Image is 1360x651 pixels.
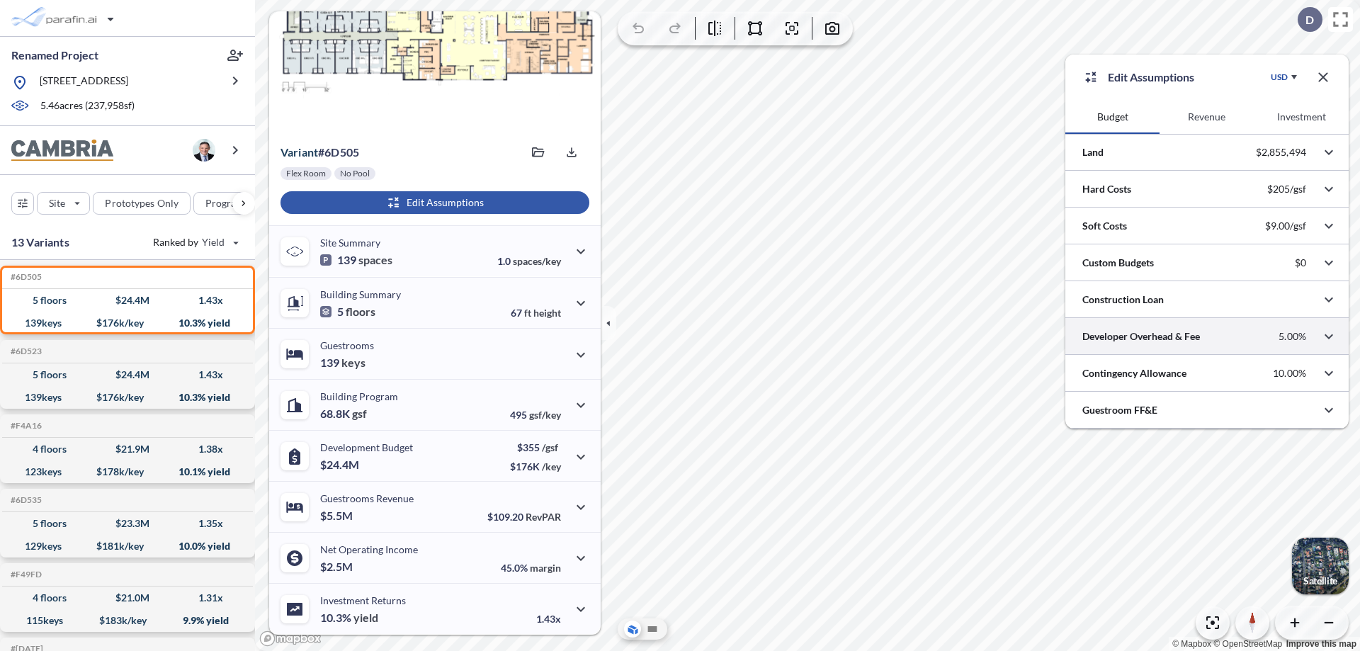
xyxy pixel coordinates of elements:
img: BrandImage [11,140,113,162]
p: $0 [1295,256,1306,269]
p: Site [49,196,65,210]
h5: Click to copy the code [8,495,42,505]
button: Budget [1065,100,1160,134]
button: Site Plan [644,621,661,638]
p: Prototypes Only [105,196,178,210]
span: floors [346,305,375,319]
p: # 6d505 [280,145,359,159]
p: Investment Returns [320,594,406,606]
p: 495 [510,409,561,421]
p: Land [1082,145,1104,159]
h5: Click to copy the code [8,346,42,356]
p: Program [205,196,245,210]
p: $205/gsf [1267,183,1306,196]
p: 1.0 [497,255,561,267]
span: margin [530,562,561,574]
p: Soft Costs [1082,219,1127,233]
p: Flex Room [286,168,326,179]
span: Variant [280,145,318,159]
a: Mapbox homepage [259,630,322,647]
p: Guestrooms Revenue [320,492,414,504]
a: Improve this map [1286,639,1356,649]
p: Guestrooms [320,339,374,351]
p: Edit Assumptions [1108,69,1194,86]
h5: Click to copy the code [8,272,42,282]
button: Prototypes Only [93,192,191,215]
p: No Pool [340,168,370,179]
button: Investment [1254,100,1349,134]
p: 10.3% [320,611,378,625]
p: 45.0% [501,562,561,574]
img: Switcher Image [1292,538,1349,594]
span: gsf [352,407,367,421]
a: Mapbox [1172,639,1211,649]
span: yield [353,611,378,625]
h5: Click to copy the code [8,421,42,431]
p: Renamed Project [11,47,98,63]
p: $2.5M [320,560,355,574]
span: RevPAR [526,511,561,523]
span: Yield [202,235,225,249]
p: 10.00% [1273,367,1306,380]
p: 1.43x [536,613,561,625]
div: USD [1271,72,1288,83]
p: 68.8K [320,407,367,421]
span: keys [341,356,365,370]
button: Site [37,192,90,215]
p: Contingency Allowance [1082,366,1186,380]
p: $109.20 [487,511,561,523]
p: Site Summary [320,237,380,249]
p: 139 [320,356,365,370]
button: Ranked by Yield [142,231,248,254]
p: 5 [320,305,375,319]
span: gsf/key [529,409,561,421]
p: Custom Budgets [1082,256,1154,270]
p: $2,855,494 [1256,146,1306,159]
p: $176K [510,460,561,472]
p: Building Summary [320,288,401,300]
p: D [1305,13,1314,26]
p: $24.4M [320,458,361,472]
p: Satellite [1303,575,1337,587]
p: Development Budget [320,441,413,453]
button: Aerial View [624,621,641,638]
p: $355 [510,441,561,453]
p: Hard Costs [1082,182,1131,196]
p: $9.00/gsf [1265,220,1306,232]
p: [STREET_ADDRESS] [40,74,128,91]
button: Revenue [1160,100,1254,134]
a: OpenStreetMap [1213,639,1282,649]
span: /gsf [542,441,558,453]
p: Construction Loan [1082,293,1164,307]
p: 5.46 acres ( 237,958 sf) [40,98,135,114]
p: 67 [511,307,561,319]
p: 13 Variants [11,234,69,251]
span: /key [542,460,561,472]
p: Guestroom FF&E [1082,403,1157,417]
span: height [533,307,561,319]
button: Edit Assumptions [280,191,589,214]
p: $5.5M [320,509,355,523]
button: Program [193,192,270,215]
h5: Click to copy the code [8,570,42,579]
button: Switcher ImageSatellite [1292,538,1349,594]
span: ft [524,307,531,319]
p: 139 [320,253,392,267]
img: user logo [193,139,215,162]
p: Net Operating Income [320,543,418,555]
p: Building Program [320,390,398,402]
span: spaces [358,253,392,267]
span: spaces/key [513,255,561,267]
